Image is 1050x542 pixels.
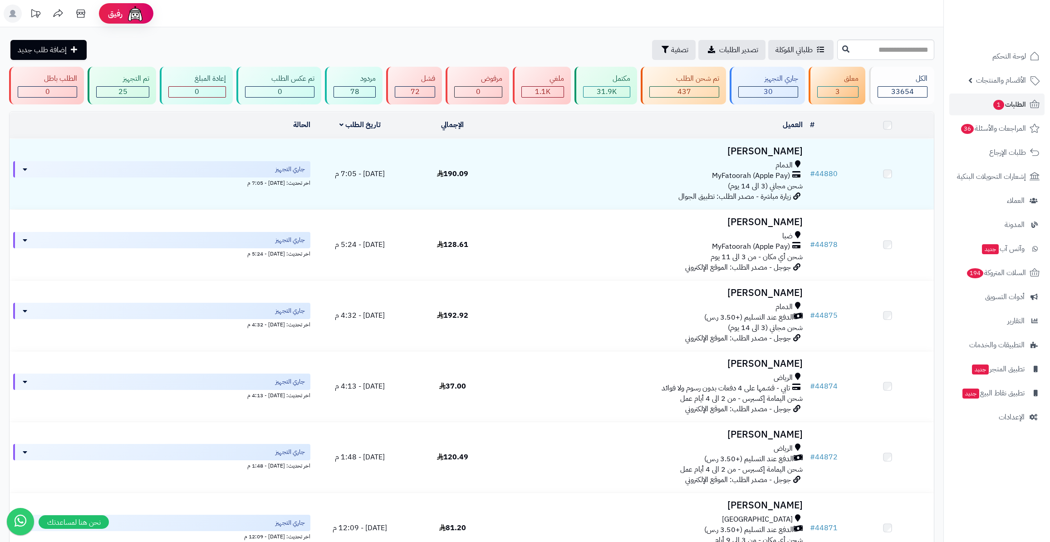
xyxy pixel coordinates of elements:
[650,87,718,97] div: 437
[775,302,793,312] span: الدمام
[13,390,310,399] div: اخر تحديث: [DATE] - 4:13 م
[962,387,1025,399] span: تطبيق نقاط البيع
[662,383,790,394] span: تابي - قسّمها على 4 دفعات بدون رسوم ولا فوائد
[275,377,305,386] span: جاري التجهيز
[993,99,1005,110] span: 1
[13,319,310,329] div: اخر تحديث: [DATE] - 4:32 م
[774,373,793,383] span: الرياض
[685,474,791,485] span: جوجل - مصدر الطلب: الموقع الإلكتروني
[335,239,385,250] span: [DATE] - 5:24 م
[126,5,144,23] img: ai-face.png
[535,86,550,97] span: 1.1K
[439,381,466,392] span: 37.00
[323,67,384,104] a: مردود 78
[335,310,385,321] span: [DATE] - 4:32 م
[949,382,1045,404] a: تطبيق نقاط البيعجديد
[712,241,790,252] span: MyFatoorah (Apple Pay)
[680,393,803,404] span: شحن اليمامة إكسبرس - من 2 الى 4 أيام عمل
[957,170,1026,183] span: إشعارات التحويلات البنكية
[502,429,803,440] h3: [PERSON_NAME]
[768,40,834,60] a: طلباتي المُوكلة
[966,266,1026,279] span: السلات المتروكة
[235,67,323,104] a: تم عكس الطلب 0
[711,251,803,262] span: شحن أي مكان - من 3 الى 11 يوم
[275,306,305,315] span: جاري التجهيز
[335,452,385,463] span: [DATE] - 1:48 م
[677,86,691,97] span: 437
[722,514,793,525] span: [GEOGRAPHIC_DATA]
[7,67,86,104] a: الطلب باطل 0
[949,286,1045,308] a: أدوات التسويق
[949,94,1045,115] a: الطلبات1
[671,44,688,55] span: تصفية
[118,86,128,97] span: 25
[949,142,1045,163] a: طلبات الإرجاع
[981,242,1025,255] span: وآتس آب
[502,146,803,157] h3: [PERSON_NAME]
[810,381,815,392] span: #
[992,98,1026,111] span: الطلبات
[774,443,793,454] span: الرياض
[989,146,1026,159] span: طلبات الإرجاع
[807,67,867,104] a: معلق 3
[949,358,1045,380] a: تطبيق المتجرجديد
[335,168,385,179] span: [DATE] - 7:05 م
[704,525,794,535] span: الدفع عند التسليم (+3.50 ر.س)
[96,74,149,84] div: تم التجهيز
[275,518,305,527] span: جاري التجهيز
[522,87,564,97] div: 1111
[441,119,464,130] a: الإجمالي
[573,67,639,104] a: مكتمل 31.9K
[502,217,803,227] h3: [PERSON_NAME]
[437,452,468,463] span: 120.49
[704,454,794,464] span: الدفع عند التسليم (+3.50 ر.س)
[278,86,282,97] span: 0
[639,67,727,104] a: تم شحن الطلب 437
[810,239,838,250] a: #44878
[158,67,235,104] a: إعادة المبلغ 0
[245,87,314,97] div: 0
[384,67,444,104] a: فشل 72
[810,239,815,250] span: #
[454,74,502,84] div: مرفوض
[962,389,979,399] span: جديد
[949,45,1045,67] a: لوحة التحكم
[810,119,814,130] a: #
[949,262,1045,284] a: السلات المتروكة194
[275,448,305,457] span: جاري التجهيز
[437,310,468,321] span: 192.92
[810,310,838,321] a: #44875
[195,86,199,97] span: 0
[168,74,226,84] div: إعادة المبلغ
[992,50,1026,63] span: لوحة التحكم
[502,288,803,298] h3: [PERSON_NAME]
[949,334,1045,356] a: التطبيقات والخدمات
[966,268,984,279] span: 194
[245,74,314,84] div: تم عكس الطلب
[334,87,375,97] div: 78
[18,87,77,97] div: 0
[13,248,310,258] div: اخر تحديث: [DATE] - 5:24 م
[949,166,1045,187] a: إشعارات التحويلات البنكية
[439,522,466,533] span: 81.20
[502,359,803,369] h3: [PERSON_NAME]
[86,67,157,104] a: تم التجهيز 25
[521,74,564,84] div: ملغي
[782,231,793,241] span: ضبا‎
[395,74,435,84] div: فشل
[810,522,838,533] a: #44871
[169,87,226,97] div: 0
[18,74,77,84] div: الطلب باطل
[878,74,927,84] div: الكل
[275,165,305,174] span: جاري التجهيز
[739,87,798,97] div: 30
[333,522,387,533] span: [DATE] - 12:09 م
[810,310,815,321] span: #
[437,239,468,250] span: 128.61
[275,236,305,245] span: جاري التجهيز
[728,322,803,333] span: شحن مجاني (3 الى 14 يوم)
[649,74,719,84] div: تم شحن الطلب
[972,365,989,374] span: جديد
[976,74,1026,87] span: الأقسام والمنتجات
[988,7,1041,26] img: logo-2.png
